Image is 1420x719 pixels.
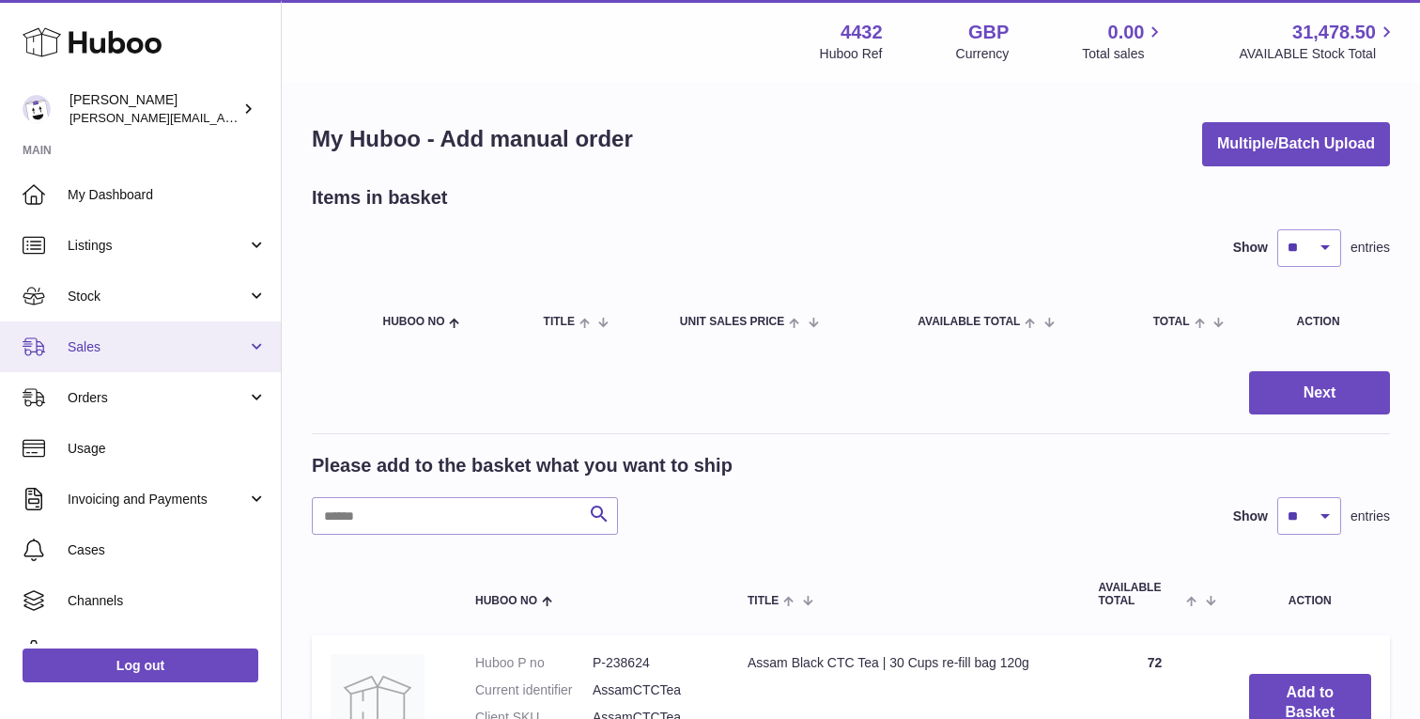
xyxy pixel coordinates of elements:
dd: P-238624 [593,654,710,672]
dt: Current identifier [475,681,593,699]
span: Title [544,316,575,328]
span: Cases [68,541,267,559]
span: Unit Sales Price [680,316,784,328]
a: 31,478.50 AVAILABLE Stock Total [1239,20,1397,63]
span: entries [1351,508,1390,525]
span: Total [1153,316,1190,328]
img: akhil@amalachai.com [23,95,51,123]
label: Show [1233,508,1268,525]
span: Settings [68,643,267,661]
th: Action [1230,563,1391,625]
a: Log out [23,649,258,682]
span: Invoicing and Payments [68,491,247,508]
span: 31,478.50 [1292,20,1376,45]
div: Huboo Ref [820,45,883,63]
span: entries [1351,239,1390,257]
span: AVAILABLE Total [1099,582,1182,606]
div: Action [1297,316,1371,328]
a: 0.00 Total sales [1082,20,1165,63]
span: Stock [68,288,247,305]
span: Sales [68,338,247,356]
span: Channels [68,592,267,610]
span: [PERSON_NAME][EMAIL_ADDRESS][DOMAIN_NAME] [69,110,377,125]
span: AVAILABLE Total [918,316,1020,328]
span: Usage [68,440,267,458]
div: [PERSON_NAME] [69,91,239,127]
span: Orders [68,389,247,407]
h2: Items in basket [312,185,448,211]
button: Next [1249,371,1390,415]
button: Multiple/Batch Upload [1202,122,1390,166]
h2: Please add to the basket what you want to ship [312,453,733,478]
strong: GBP [968,20,1009,45]
span: Total sales [1082,45,1165,63]
h1: My Huboo - Add manual order [312,124,633,154]
span: AVAILABLE Stock Total [1239,45,1397,63]
dt: Huboo P no [475,654,593,672]
span: 0.00 [1108,20,1145,45]
span: Huboo no [475,595,537,607]
dd: AssamCTCTea [593,681,710,699]
span: Huboo no [382,316,444,328]
div: Currency [956,45,1010,63]
strong: 4432 [841,20,883,45]
span: My Dashboard [68,186,267,204]
label: Show [1233,239,1268,257]
span: Listings [68,237,247,255]
span: Title [748,595,779,607]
